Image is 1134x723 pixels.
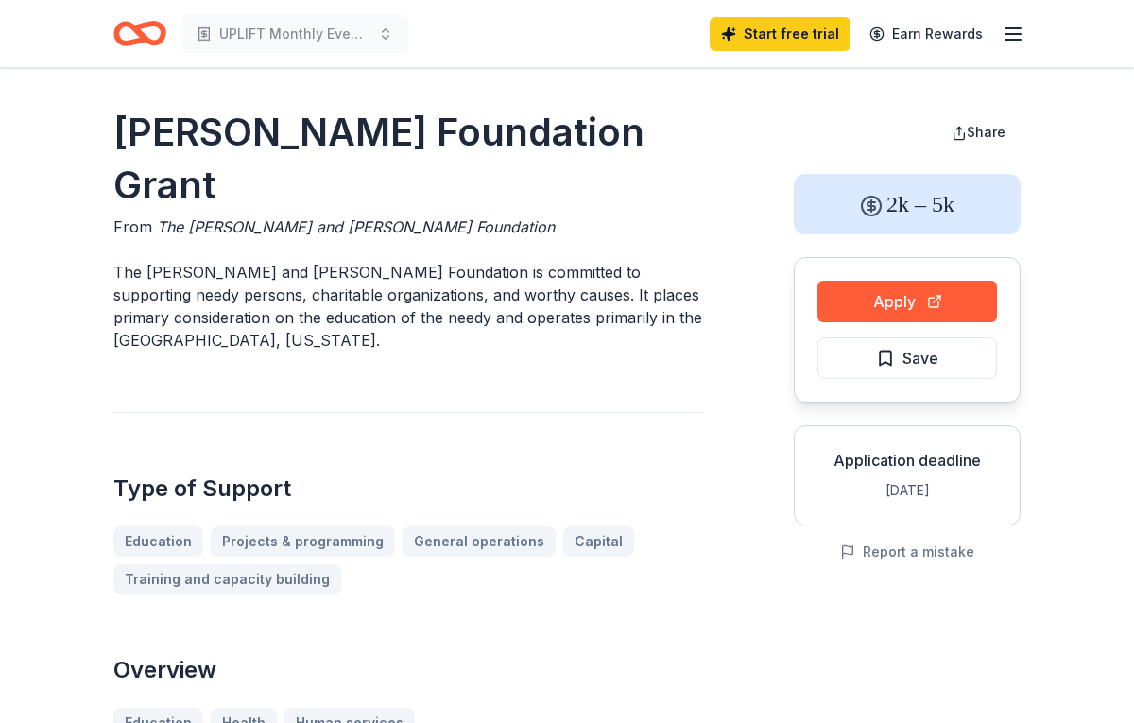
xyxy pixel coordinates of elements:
[817,281,997,322] button: Apply
[403,526,556,557] a: General operations
[840,541,974,563] button: Report a mistake
[858,17,994,51] a: Earn Rewards
[794,174,1021,234] div: 2k – 5k
[936,113,1021,151] button: Share
[810,479,1005,502] div: [DATE]
[710,17,850,51] a: Start free trial
[817,337,997,379] button: Save
[113,655,703,685] h2: Overview
[902,346,938,370] span: Save
[157,217,555,236] span: The [PERSON_NAME] and [PERSON_NAME] Foundation
[113,11,166,56] a: Home
[219,23,370,45] span: UPLIFT Monthly Events
[563,526,634,557] a: Capital
[113,106,703,212] h1: [PERSON_NAME] Foundation Grant
[113,215,703,238] div: From
[967,124,1005,140] span: Share
[113,261,703,352] p: The [PERSON_NAME] and [PERSON_NAME] Foundation is committed to supporting needy persons, charitab...
[211,526,395,557] a: Projects & programming
[181,15,408,53] button: UPLIFT Monthly Events
[810,449,1005,472] div: Application deadline
[113,526,203,557] a: Education
[113,564,341,594] a: Training and capacity building
[113,473,703,504] h2: Type of Support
